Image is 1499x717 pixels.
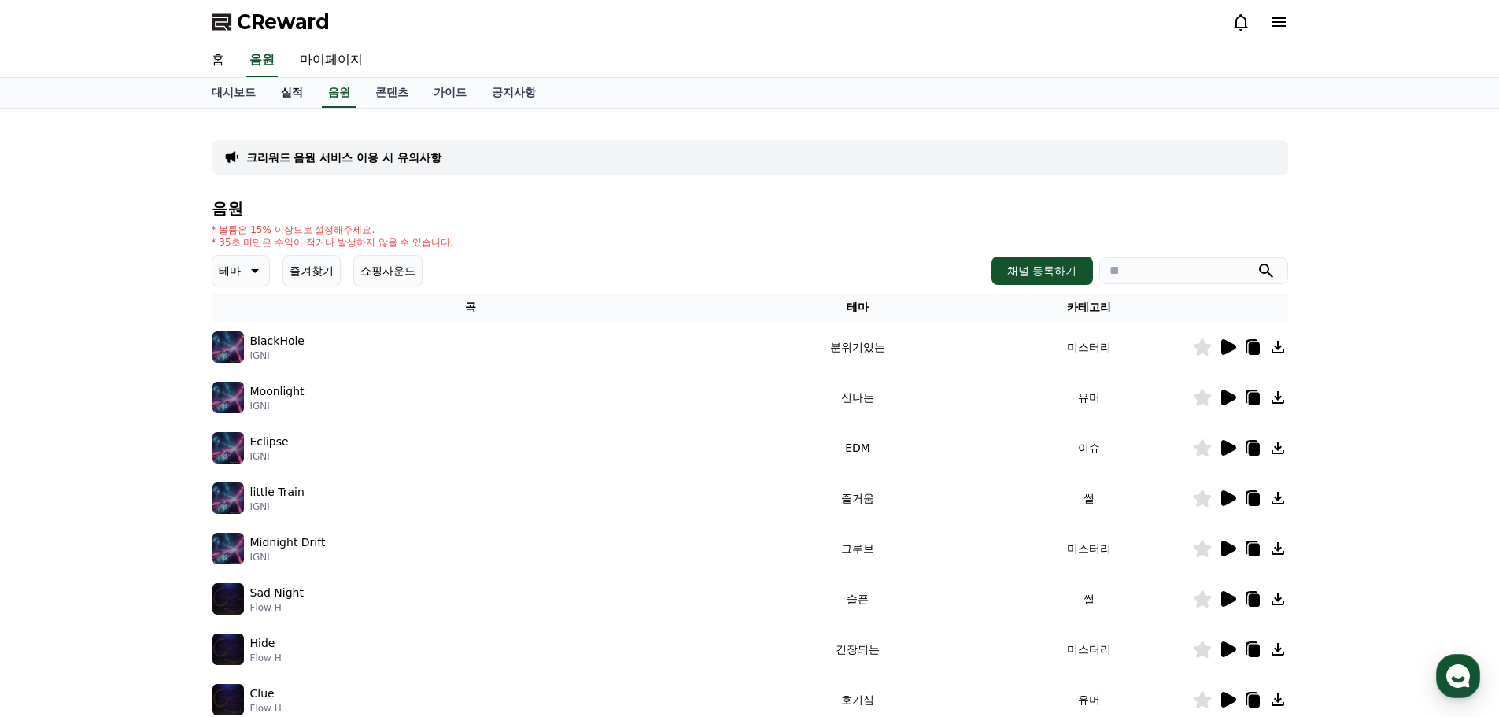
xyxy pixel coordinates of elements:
[250,450,289,463] p: IGNI
[250,585,304,601] p: Sad Night
[250,635,275,652] p: Hide
[282,255,341,286] button: 즐겨찾기
[986,423,1192,473] td: 이슈
[212,255,270,286] button: 테마
[353,255,423,286] button: 쇼핑사운드
[199,44,237,77] a: 홈
[991,257,1092,285] button: 채널 등록하기
[212,236,454,249] p: * 35초 미만은 수익이 적거나 발생하지 않을 수 있습니다.
[203,499,302,538] a: 설정
[212,583,244,615] img: music
[212,432,244,464] img: music
[250,349,305,362] p: IGNI
[243,523,262,535] span: 설정
[250,400,305,412] p: IGNI
[986,523,1192,574] td: 미스터리
[363,78,421,108] a: 콘텐츠
[729,372,985,423] td: 신나는
[250,551,326,564] p: IGNI
[5,499,104,538] a: 홈
[250,601,304,614] p: Flow H
[246,150,441,165] a: 크리워드 음원 서비스 이용 시 유의사항
[287,44,375,77] a: 마이페이지
[250,534,326,551] p: Midnight Drift
[250,702,282,715] p: Flow H
[729,523,985,574] td: 그루브
[986,624,1192,674] td: 미스터리
[144,523,163,536] span: 대화
[212,331,244,363] img: music
[986,322,1192,372] td: 미스터리
[479,78,548,108] a: 공지사항
[219,260,241,282] p: 테마
[250,686,275,702] p: Clue
[729,322,985,372] td: 분위기있는
[322,78,356,108] a: 음원
[268,78,316,108] a: 실적
[104,499,203,538] a: 대화
[729,473,985,523] td: 즐거움
[212,533,244,564] img: music
[212,9,330,35] a: CReward
[212,482,244,514] img: music
[986,372,1192,423] td: 유머
[729,574,985,624] td: 슬픈
[250,484,305,501] p: little Train
[250,434,289,450] p: Eclipse
[250,652,282,664] p: Flow H
[212,224,454,236] p: * 볼륨은 15% 이상으로 설정해주세요.
[212,634,244,665] img: music
[212,293,730,322] th: 곡
[729,423,985,473] td: EDM
[250,383,305,400] p: Moonlight
[729,293,985,322] th: 테마
[237,9,330,35] span: CReward
[199,78,268,108] a: 대시보드
[986,574,1192,624] td: 썰
[421,78,479,108] a: 가이드
[212,200,1288,217] h4: 음원
[212,684,244,715] img: music
[986,293,1192,322] th: 카테고리
[212,382,244,413] img: music
[729,624,985,674] td: 긴장되는
[250,333,305,349] p: BlackHole
[986,473,1192,523] td: 썰
[50,523,59,535] span: 홈
[246,44,278,77] a: 음원
[250,501,305,513] p: IGNI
